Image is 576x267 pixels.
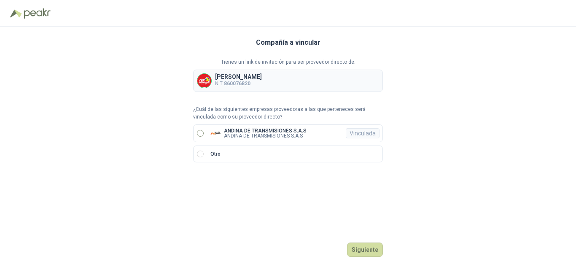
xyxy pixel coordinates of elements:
img: Peakr [24,8,51,19]
img: Company Logo [210,128,221,138]
img: Logo [10,9,22,18]
p: NIT [215,80,262,88]
button: Siguiente [347,243,383,257]
p: ANDINA DE TRANSMISIONES S.A.S [224,133,307,138]
p: [PERSON_NAME] [215,74,262,80]
img: Company Logo [197,74,211,88]
p: ¿Cuál de las siguientes empresas proveedoras a las que perteneces será vinculada como su proveedo... [193,105,383,121]
p: Tienes un link de invitación para ser proveedor directo de: [193,58,383,66]
div: Vinculada [346,128,380,138]
h3: Compañía a vincular [256,37,320,48]
b: 860076820 [224,81,250,86]
p: ANDINA DE TRANSMISIONES S.A.S [224,128,307,133]
p: Otro [210,150,221,158]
